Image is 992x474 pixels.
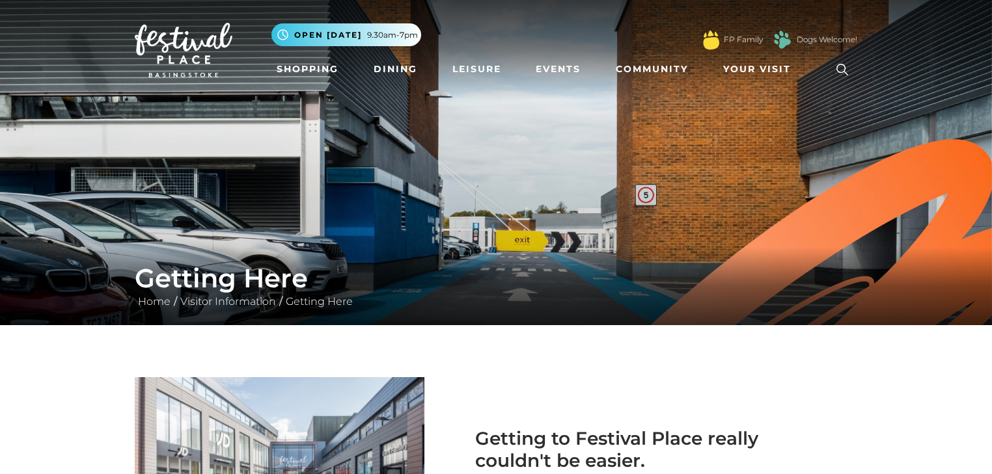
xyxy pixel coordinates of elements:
a: Home [135,295,174,308]
a: Visitor Information [177,295,279,308]
div: / / [125,263,867,309]
a: Dogs Welcome! [797,34,857,46]
span: Your Visit [723,62,791,76]
img: Festival Place Logo [135,23,232,77]
h1: Getting Here [135,263,857,294]
a: Shopping [271,57,344,81]
button: Open [DATE] 9.30am-7pm [271,23,421,46]
a: Community [611,57,693,81]
h2: Getting to Festival Place really couldn't be easier. [444,428,769,471]
a: Leisure [447,57,506,81]
a: Events [530,57,586,81]
span: Open [DATE] [294,29,362,41]
a: Your Visit [718,57,803,81]
span: 9.30am-7pm [367,29,418,41]
a: Dining [368,57,422,81]
a: FP Family [724,34,763,46]
a: Getting Here [282,295,356,308]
